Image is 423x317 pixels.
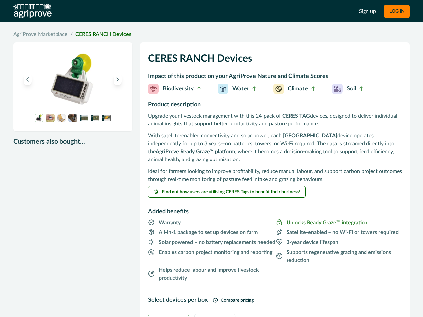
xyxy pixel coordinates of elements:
[156,149,235,154] strong: AgriProve Ready Graze™ platform
[57,114,66,122] img: A box of CERES RANCH devices
[159,266,276,282] p: Helps reduce labour and improve livestock productivity
[213,294,254,307] button: Compare pricing
[80,114,88,122] img: A screenshot of the Ready Graze application showing a 3D map of animal positions
[70,30,73,38] span: /
[148,132,402,163] p: With satellite-enabled connectivity and solar power, each device operates independently for up to...
[148,297,208,304] h2: Select devices per box
[148,101,402,112] h2: Product description
[13,30,410,38] nav: breadcrumb
[35,114,43,122] img: A single CERES RANCH device
[91,114,99,122] img: A screenshot of the Ready Graze application showing a heatmap of grazing activity
[287,238,338,246] p: 3-year device lifespan
[162,190,300,194] span: Find out how users are utilising CERES Tags to benefit their business!
[148,167,402,183] p: Ideal for farmers looking to improve profitability, reduce manual labour, and support carbon proj...
[159,248,272,256] p: Enables carbon project monitoring and reporting
[359,7,376,15] a: Sign up
[283,133,337,138] strong: [GEOGRAPHIC_DATA]
[163,85,194,93] p: Biodiversity
[287,219,367,227] p: Unlocks Ready Graze™ integration
[13,30,68,38] a: AgriProve Marketplace
[21,50,124,108] img: A single CERES RANCH device
[282,113,310,119] strong: CERES TAG
[287,229,399,236] p: Satellite-enabled – no Wi-Fi or towers required
[288,85,308,93] p: Climate
[148,71,402,84] h2: Impact of this product on your AgriProve Nature and Climate Scores
[148,112,402,128] p: Upgrade your livestock management with this 24-pack of devices, designed to deliver individual an...
[114,73,122,85] button: Next image
[148,50,402,71] h1: CERES RANCH Devices
[159,229,258,236] p: All-in-1 package to set up devices on farm
[13,4,52,18] img: AgriProve logo
[102,114,111,122] img: A screenshot of the Ready Graze application showing a paddock layout
[347,85,356,93] p: Soil
[148,200,402,218] h2: Added benefits
[24,73,32,85] button: Previous image
[13,137,132,147] p: Customers also bought...
[75,32,131,37] a: CERES RANCH Devices
[68,114,77,122] img: A CERES RANCH device applied to the ear of a cow
[384,5,410,18] button: LOG IN
[159,219,181,227] p: Warranty
[159,238,275,246] p: Solar powered – no battery replacements needed
[46,114,55,122] img: A hand holding a CERES RANCH device
[148,186,306,198] button: Find out how users are utilising CERES Tags to benefit their business!
[287,248,402,264] p: Supports regenerative grazing and emissions reduction
[232,85,249,93] p: Water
